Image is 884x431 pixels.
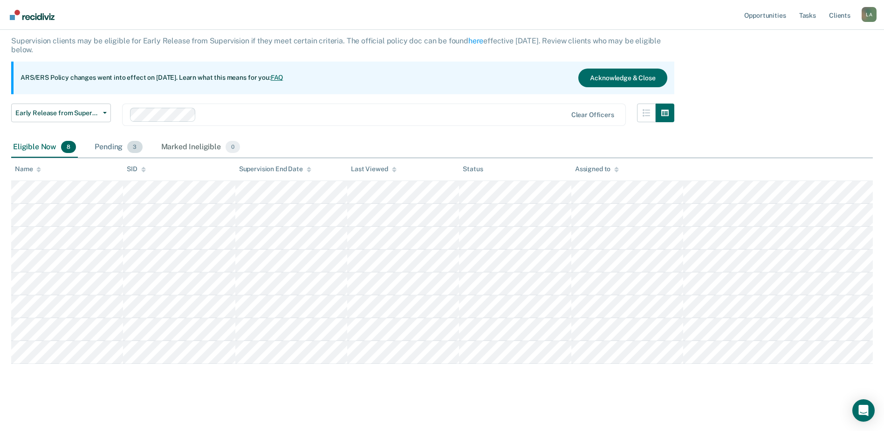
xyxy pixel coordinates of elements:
button: Early Release from Supervision [11,104,111,122]
button: Acknowledge & Close [578,69,667,87]
button: Profile dropdown button [862,7,877,22]
a: FAQ [271,74,284,81]
div: L A [862,7,877,22]
p: ARS/ERS Policy changes went into effect on [DATE]. Learn what this means for you: [21,73,283,83]
div: Clear officers [571,111,614,119]
span: Early Release from Supervision [15,109,99,117]
span: 3 [127,141,142,153]
div: Assigned to [575,165,619,173]
div: Marked Ineligible0 [159,137,242,158]
div: Last Viewed [351,165,396,173]
div: Eligible Now8 [11,137,78,158]
div: Open Intercom Messenger [852,399,875,422]
p: Supervision clients may be eligible for Early Release from Supervision if they meet certain crite... [11,36,661,54]
span: 8 [61,141,76,153]
a: here [468,36,483,45]
span: 0 [226,141,240,153]
div: Supervision End Date [239,165,311,173]
div: Name [15,165,41,173]
img: Recidiviz [10,10,55,20]
div: Pending3 [93,137,144,158]
div: SID [127,165,146,173]
div: Status [463,165,483,173]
